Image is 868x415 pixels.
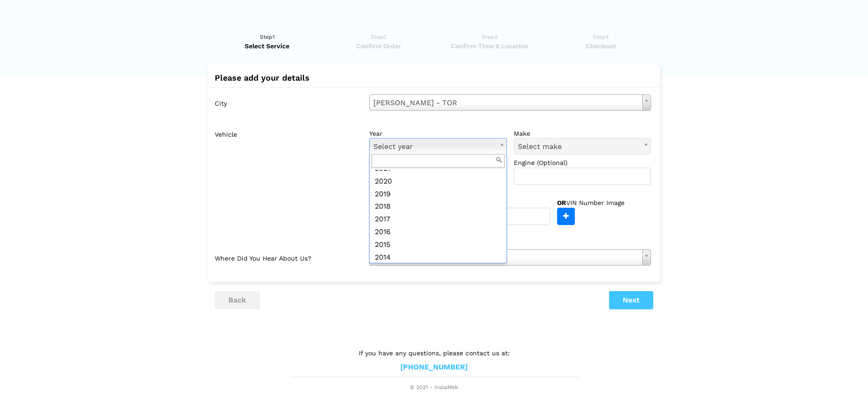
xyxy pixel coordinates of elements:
div: 2019 [372,188,505,201]
div: 2017 [372,213,505,226]
div: 2016 [372,226,505,239]
div: 2018 [372,200,505,213]
div: 2020 [372,175,505,188]
div: 2015 [372,239,505,251]
div: 2014 [372,251,505,264]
